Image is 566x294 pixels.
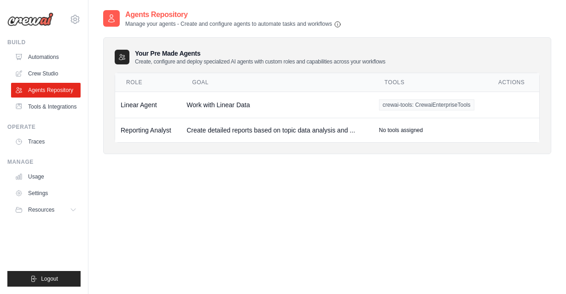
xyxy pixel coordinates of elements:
[11,50,81,64] a: Automations
[487,73,539,92] th: Actions
[181,73,373,92] th: Goal
[28,206,54,213] span: Resources
[181,92,373,118] td: Work with Linear Data
[125,20,341,28] p: Manage your agents - Create and configure agents to automate tasks and workflows
[115,73,181,92] th: Role
[115,118,181,142] td: Reporting Analyst
[379,99,474,110] span: crewai-tools: CrewaiEnterpriseTools
[41,275,58,282] span: Logout
[11,169,81,184] a: Usage
[7,39,81,46] div: Build
[7,12,53,26] img: Logo
[7,271,81,287] button: Logout
[11,186,81,201] a: Settings
[11,134,81,149] a: Traces
[11,66,81,81] a: Crew Studio
[135,58,385,65] p: Create, configure and deploy specialized AI agents with custom roles and capabilities across your...
[373,73,487,92] th: Tools
[125,9,341,20] h2: Agents Repository
[181,118,373,142] td: Create detailed reports based on topic data analysis and ...
[7,158,81,166] div: Manage
[11,99,81,114] a: Tools & Integrations
[115,92,181,118] td: Linear Agent
[11,83,81,98] a: Agents Repository
[379,127,423,134] p: No tools assigned
[7,123,81,131] div: Operate
[11,202,81,217] button: Resources
[135,49,385,65] h3: Your Pre Made Agents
